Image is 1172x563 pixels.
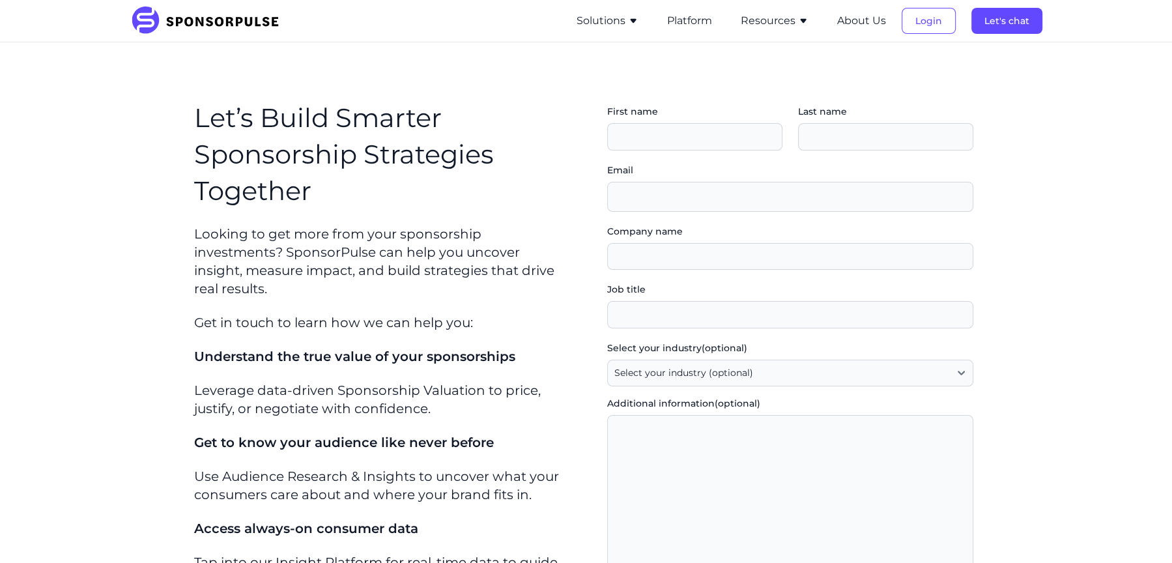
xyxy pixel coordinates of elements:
button: Login [902,8,956,34]
label: First name [607,105,782,118]
h1: Let’s Build Smarter Sponsorship Strategies Together [194,100,571,209]
button: About Us [837,13,886,29]
a: Platform [667,15,712,27]
label: Last name [798,105,973,118]
label: Additional information (optional) [607,397,973,410]
span: Get to know your audience like never before [194,435,494,450]
button: Platform [667,13,712,29]
button: Resources [741,13,808,29]
img: SponsorPulse [130,7,289,35]
span: Understand the true value of your sponsorships [194,349,515,364]
a: Let's chat [971,15,1042,27]
label: Job title [607,283,973,296]
button: Solutions [577,13,638,29]
button: Let's chat [971,8,1042,34]
label: Email [607,164,973,177]
p: Use Audience Research & Insights to uncover what your consumers care about and where your brand f... [194,467,571,504]
iframe: Chat Widget [1107,500,1172,563]
a: About Us [837,15,886,27]
label: Select your industry (optional) [607,341,973,354]
p: Leverage data-driven Sponsorship Valuation to price, justify, or negotiate with confidence. [194,381,571,418]
a: Login [902,15,956,27]
span: Access always-on consumer data [194,521,418,536]
p: Looking to get more from your sponsorship investments? SponsorPulse can help you uncover insight,... [194,225,571,298]
p: Get in touch to learn how we can help you: [194,313,571,332]
label: Company name [607,225,973,238]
